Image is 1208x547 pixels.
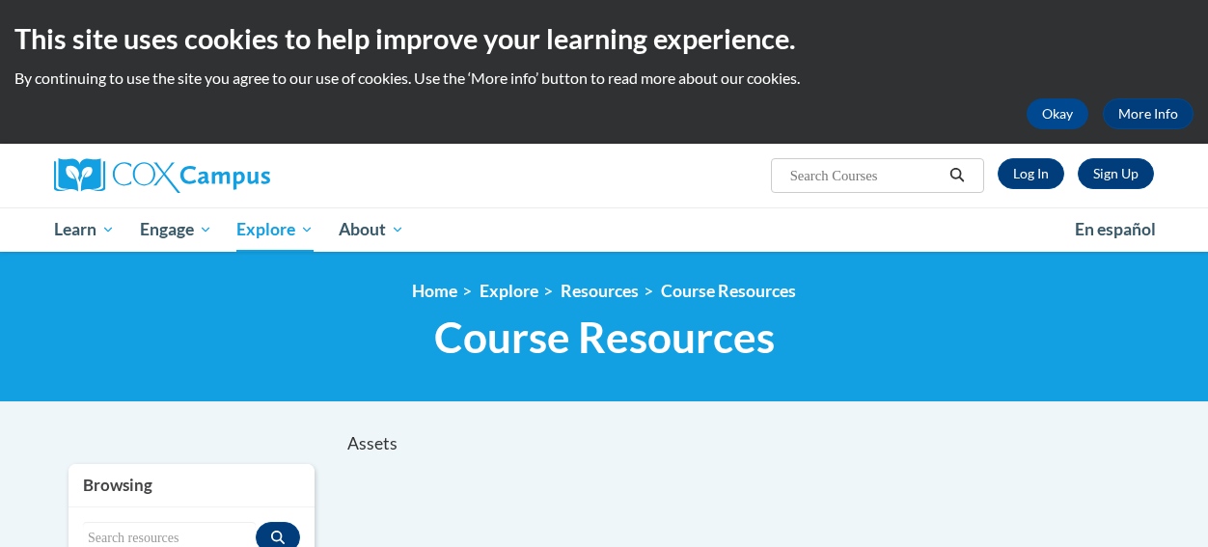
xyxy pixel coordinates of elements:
span: Explore [236,218,314,241]
button: Okay [1027,98,1088,129]
a: Home [412,281,457,301]
a: Explore [224,207,326,252]
a: Engage [127,207,225,252]
a: Cox Campus [54,158,401,193]
a: Learn [41,207,127,252]
div: Main menu [40,207,1168,252]
button: Search [943,164,972,187]
a: En español [1062,209,1168,250]
img: Cox Campus [54,158,270,193]
span: En español [1075,219,1156,239]
span: Course Resources [434,312,775,363]
span: Assets [347,433,398,453]
a: Register [1078,158,1154,189]
input: Search Courses [788,164,943,187]
span: Learn [54,218,115,241]
h2: This site uses cookies to help improve your learning experience. [14,19,1194,58]
a: More Info [1103,98,1194,129]
a: About [326,207,417,252]
a: Log In [998,158,1064,189]
p: By continuing to use the site you agree to our use of cookies. Use the ‘More info’ button to read... [14,68,1194,89]
span: Engage [140,218,212,241]
a: Course Resources [661,281,796,301]
a: Resources [561,281,639,301]
a: Explore [480,281,538,301]
h3: Browsing [83,474,300,497]
span: About [339,218,404,241]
